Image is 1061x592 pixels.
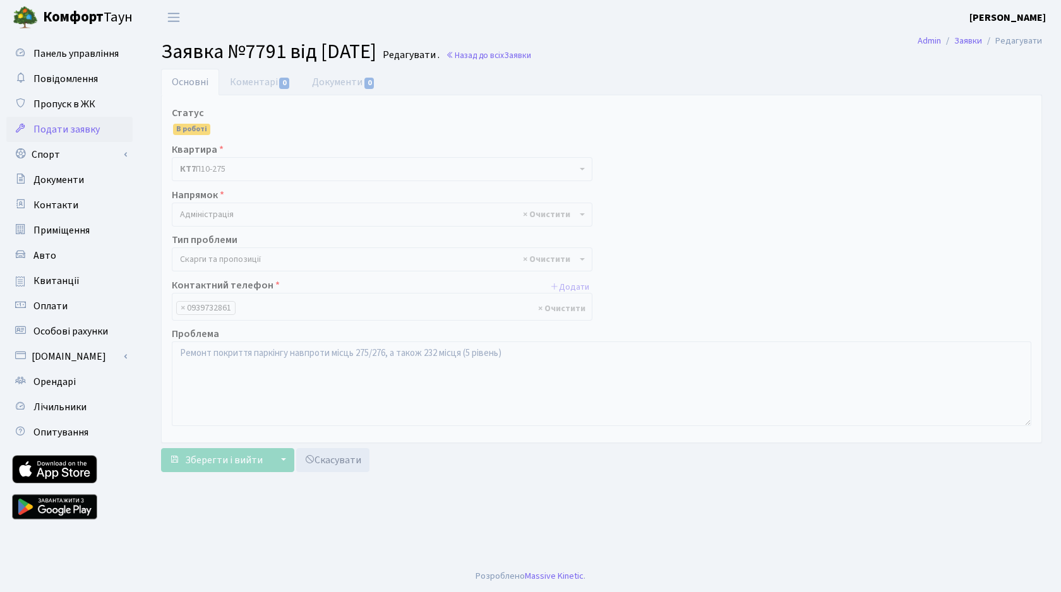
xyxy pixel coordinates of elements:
a: Коментарі [219,69,301,95]
textarea: Ремонт покриття паркінгу навпроти місць 275/276, а також 232 місця (5 рівень) [172,341,1031,426]
a: Документи [301,69,386,95]
span: Пропуск в ЖК [33,97,95,111]
span: Контакти [33,198,78,212]
b: Комфорт [43,7,104,27]
label: Контактний телефон [172,278,280,293]
span: <b>КТ7</b>&nbsp;&nbsp;&nbsp;П10-275 [180,163,577,175]
a: Контакти [6,192,133,218]
span: Приміщення [33,223,90,237]
span: Заявки [504,49,531,61]
span: 0 [364,78,375,89]
a: Приміщення [6,218,133,243]
a: Орендарі [6,369,133,394]
span: Авто [33,249,56,263]
a: Опитування [6,420,133,445]
label: Квартира [172,142,224,157]
a: Документи [6,167,133,192]
a: Подати заявку [6,117,133,142]
span: <b>КТ7</b>&nbsp;&nbsp;&nbsp;П10-275 [172,157,592,181]
span: Скарги та пропозиції [180,253,577,266]
a: Заявки [954,34,982,47]
small: Редагувати . [380,49,440,61]
a: Особові рахунки [6,319,133,344]
span: Лічильники [33,400,87,414]
a: Назад до всіхЗаявки [446,49,531,61]
label: Проблема [172,326,219,341]
span: Видалити всі елементи [538,302,585,315]
div: Розроблено . [476,569,585,583]
span: Орендарі [33,375,76,389]
button: Переключити навігацію [158,7,189,28]
a: Admin [918,34,941,47]
a: Скасувати [296,448,369,472]
span: Адміністрація [172,203,592,227]
span: Особові рахунки [33,324,108,338]
nav: breadcrumb [899,28,1061,54]
a: Лічильники [6,394,133,420]
b: КТ7 [180,163,196,175]
a: Оплати [6,293,133,319]
span: Адміністрація [180,208,577,221]
span: Зберегти і вийти [185,453,263,467]
img: logo.png [13,5,38,30]
button: Додати [547,278,592,297]
a: [DOMAIN_NAME] [6,344,133,369]
label: Статус [172,105,204,121]
span: В роботі [173,124,210,135]
a: Massive Kinetic [525,569,584,583]
li: 0939732861 [176,301,236,315]
span: Таун [43,7,133,28]
a: Спорт [6,142,133,167]
a: Панель управління [6,41,133,66]
a: [PERSON_NAME] [969,10,1046,25]
a: Авто [6,243,133,268]
label: Тип проблеми [172,232,237,247]
span: Квитанції [33,274,80,288]
span: Опитування [33,425,88,439]
span: Заявка №7791 від [DATE] [161,37,376,66]
button: Зберегти і вийти [161,448,271,472]
a: Пропуск в ЖК [6,92,133,117]
b: [PERSON_NAME] [969,11,1046,25]
span: Повідомлення [33,72,98,86]
span: × [181,302,185,314]
span: Оплати [33,299,68,313]
span: Видалити всі елементи [523,253,570,266]
label: Напрямок [172,187,224,203]
span: Панель управління [33,47,119,61]
li: Редагувати [982,34,1042,48]
a: Квитанції [6,268,133,293]
span: 0 [279,78,289,89]
span: Видалити всі елементи [523,208,570,221]
a: Повідомлення [6,66,133,92]
span: Документи [33,173,84,187]
span: Скарги та пропозиції [172,247,592,271]
span: Подати заявку [33,122,100,136]
a: Основні [161,69,219,95]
